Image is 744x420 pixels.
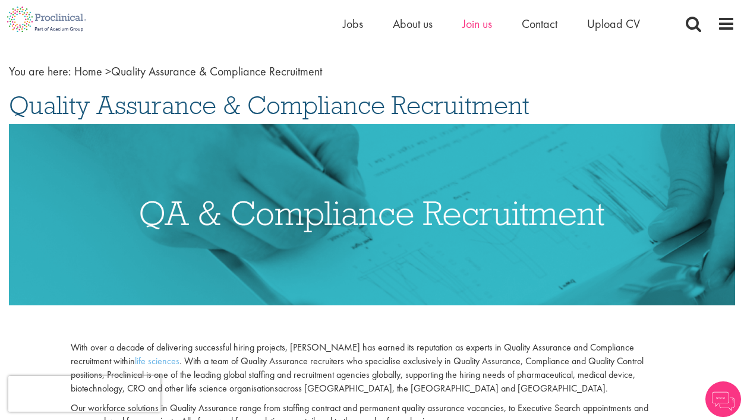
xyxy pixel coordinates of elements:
[705,381,741,417] img: Chatbot
[9,124,735,306] img: Quality Assurance & Compliance Recruitment
[462,16,492,31] a: Join us
[74,64,322,79] span: Quality Assurance & Compliance Recruitment
[393,16,433,31] a: About us
[9,64,71,79] span: You are here:
[74,64,102,79] a: breadcrumb link to Home
[71,341,673,395] p: With over a decade of delivering successful hiring projects, [PERSON_NAME] has earned its reputat...
[9,89,529,121] span: Quality Assurance & Compliance Recruitment
[522,16,557,31] a: Contact
[105,64,111,79] span: >
[8,376,160,412] iframe: reCAPTCHA
[135,355,179,367] a: life sciences
[343,16,363,31] a: Jobs
[587,16,640,31] a: Upload CV
[278,382,608,394] span: across [GEOGRAPHIC_DATA], the [GEOGRAPHIC_DATA] and [GEOGRAPHIC_DATA].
